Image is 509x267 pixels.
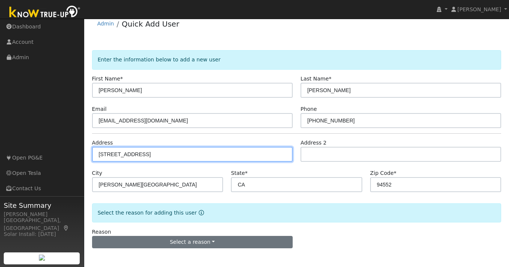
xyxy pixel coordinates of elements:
[92,50,502,69] div: Enter the information below to add a new user
[92,105,107,113] label: Email
[301,139,327,147] label: Address 2
[329,76,331,82] span: Required
[92,228,111,236] label: Reason
[120,76,123,82] span: Required
[122,19,179,28] a: Quick Add User
[63,225,70,231] a: Map
[92,236,293,249] button: Select a reason
[4,210,80,218] div: [PERSON_NAME]
[92,139,113,147] label: Address
[231,169,247,177] label: State
[370,169,396,177] label: Zip Code
[4,216,80,232] div: [GEOGRAPHIC_DATA], [GEOGRAPHIC_DATA]
[245,170,247,176] span: Required
[301,105,317,113] label: Phone
[92,203,502,222] div: Select the reason for adding this user
[4,230,80,238] div: Solar Install: [DATE]
[457,6,501,12] span: [PERSON_NAME]
[197,210,204,216] a: Reason for new user
[394,170,396,176] span: Required
[6,4,84,21] img: Know True-Up
[92,75,123,83] label: First Name
[92,169,103,177] label: City
[97,21,114,27] a: Admin
[301,75,331,83] label: Last Name
[4,200,80,210] span: Site Summary
[39,255,45,261] img: retrieve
